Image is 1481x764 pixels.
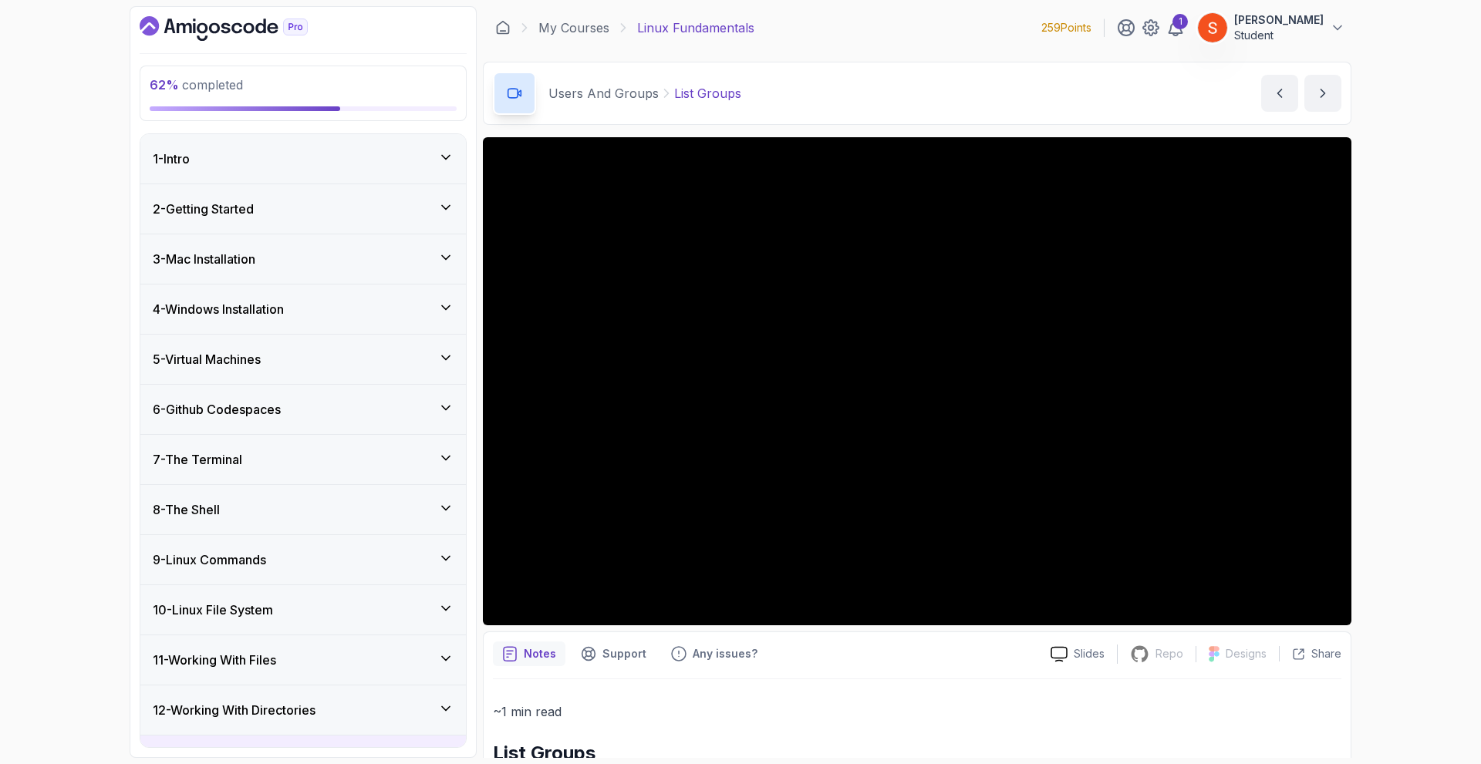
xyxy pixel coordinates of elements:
button: 11-Working With Files [140,635,466,685]
span: 62 % [150,77,179,93]
button: 10-Linux File System [140,585,466,634]
p: ~1 min read [493,701,1341,722]
h3: 6 - Github Codespaces [153,400,281,419]
button: Feedback button [662,641,767,666]
span: completed [150,77,243,93]
button: 9-Linux Commands [140,535,466,584]
a: Dashboard [140,16,343,41]
img: user profile image [1198,13,1227,42]
a: My Courses [538,19,609,37]
p: Student [1234,28,1324,43]
h3: 11 - Working With Files [153,651,276,669]
a: 1 [1166,19,1185,37]
p: Users And Groups [548,84,659,103]
a: Slides [1038,646,1117,662]
button: user profile image[PERSON_NAME]Student [1197,12,1345,43]
button: 3-Mac Installation [140,234,466,284]
h3: 7 - The Terminal [153,450,242,469]
p: Notes [524,646,556,661]
button: notes button [493,641,565,666]
p: Support [602,646,646,661]
a: Dashboard [495,20,511,35]
p: [PERSON_NAME] [1234,12,1324,28]
h3: 12 - Working With Directories [153,701,315,719]
button: 7-The Terminal [140,435,466,484]
button: 1-Intro [140,134,466,183]
p: Slides [1074,646,1105,661]
button: previous content [1261,75,1298,112]
button: 8-The Shell [140,485,466,534]
h3: 9 - Linux Commands [153,550,266,569]
button: 5-Virtual Machines [140,335,466,384]
h3: 3 - Mac Installation [153,250,255,268]
p: Linux Fundamentals [637,19,754,37]
button: Share [1279,646,1341,661]
p: List Groups [674,84,741,103]
h3: 1 - Intro [153,150,190,168]
p: Repo [1155,646,1183,661]
iframe: 7 - List Groups [483,137,1351,625]
h3: 10 - Linux File System [153,601,273,619]
button: 2-Getting Started [140,184,466,234]
button: 4-Windows Installation [140,284,466,334]
p: Any issues? [693,646,757,661]
h3: 8 - The Shell [153,500,220,519]
button: 12-Working With Directories [140,685,466,735]
button: next content [1304,75,1341,112]
button: 6-Github Codespaces [140,385,466,434]
div: 1 [1172,14,1188,29]
p: 259 Points [1041,20,1091,35]
button: Support button [572,641,656,666]
h3: 5 - Virtual Machines [153,350,261,369]
p: Share [1311,646,1341,661]
p: Designs [1226,646,1267,661]
h3: 2 - Getting Started [153,200,254,218]
h3: 4 - Windows Installation [153,300,284,318]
